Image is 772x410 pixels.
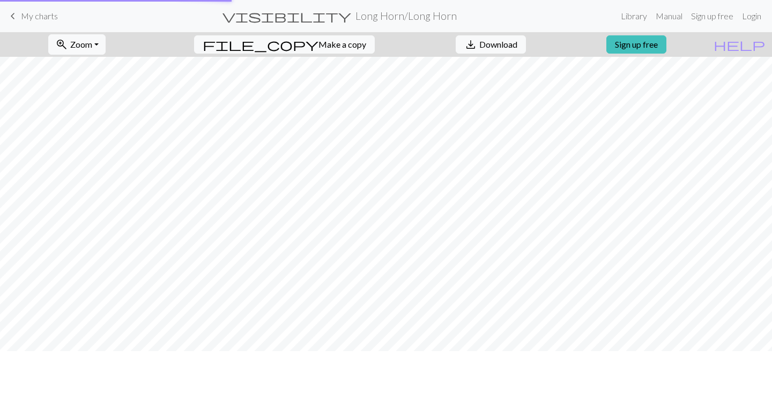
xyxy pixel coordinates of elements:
span: Zoom [70,39,92,49]
span: file_copy [203,37,318,52]
span: save_alt [464,37,477,52]
span: visibility [222,9,351,24]
a: Library [617,5,651,27]
a: My charts [6,7,58,25]
span: My charts [21,11,58,21]
button: Download [456,35,526,54]
a: Sign up free [606,35,666,54]
span: help [714,37,765,52]
a: Login [738,5,766,27]
h2: Long Horn / Long Horn [355,10,457,22]
button: Make a copy [194,35,375,54]
span: zoom_in [55,37,68,52]
span: Download [479,39,517,49]
button: Zoom [48,34,106,55]
span: keyboard_arrow_left [6,9,19,24]
a: Sign up free [687,5,738,27]
a: Manual [651,5,687,27]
